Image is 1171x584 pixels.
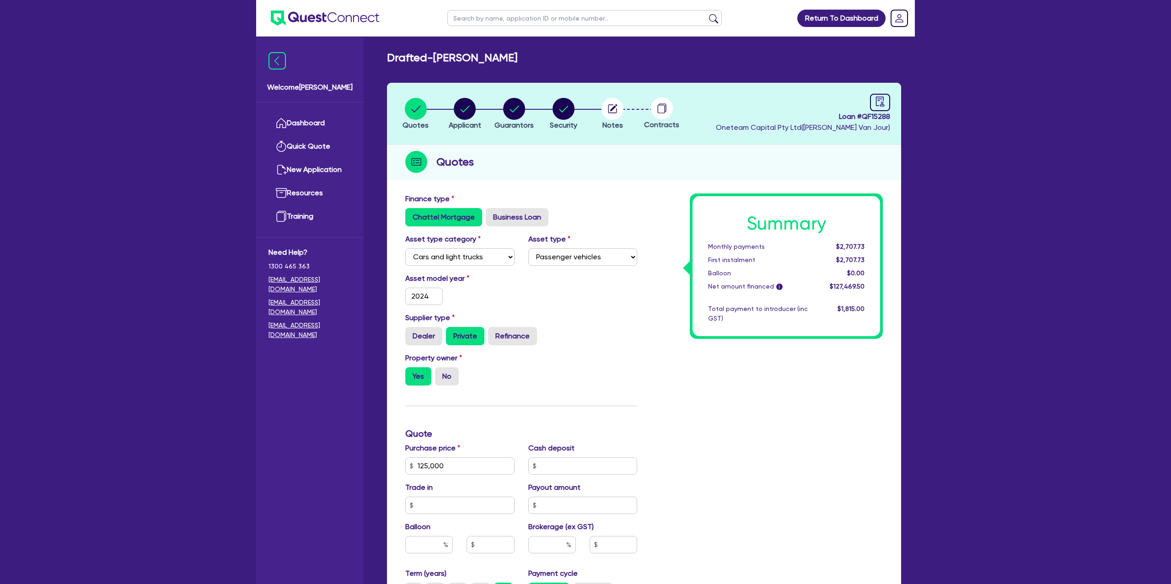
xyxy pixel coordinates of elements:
[405,193,454,204] label: Finance type
[403,121,429,129] span: Quotes
[875,96,885,107] span: audit
[269,112,351,135] a: Dashboard
[276,211,287,222] img: training
[269,298,351,317] a: [EMAIL_ADDRESS][DOMAIN_NAME]
[847,269,865,277] span: $0.00
[269,262,351,271] span: 1300 465 363
[276,188,287,198] img: resources
[602,121,623,129] span: Notes
[528,443,575,454] label: Cash deposit
[447,10,722,26] input: Search by name, application ID or mobile number...
[267,82,353,93] span: Welcome [PERSON_NAME]
[488,327,537,345] label: Refinance
[398,273,521,284] label: Asset model year
[405,482,433,493] label: Trade in
[436,154,474,170] h2: Quotes
[448,97,482,131] button: Applicant
[405,312,455,323] label: Supplier type
[269,135,351,158] a: Quick Quote
[269,52,286,70] img: icon-menu-close
[405,234,481,245] label: Asset type category
[387,51,517,64] h2: Drafted - [PERSON_NAME]
[405,428,637,439] h3: Quote
[838,305,865,312] span: $1,815.00
[528,482,580,493] label: Payout amount
[269,247,351,258] span: Need Help?
[644,120,679,129] span: Contracts
[601,97,624,131] button: Notes
[701,282,815,291] div: Net amount financed
[701,268,815,278] div: Balloon
[269,182,351,205] a: Resources
[405,367,431,386] label: Yes
[701,304,815,323] div: Total payment to introducer (inc GST)
[887,6,911,30] a: Dropdown toggle
[716,123,890,132] span: Oneteam Capital Pty Ltd ( [PERSON_NAME] Van Jour )
[708,213,865,235] h1: Summary
[276,141,287,152] img: quick-quote
[549,97,578,131] button: Security
[269,321,351,340] a: [EMAIL_ADDRESS][DOMAIN_NAME]
[269,205,351,228] a: Training
[405,443,460,454] label: Purchase price
[405,568,446,579] label: Term (years)
[494,121,534,129] span: Guarantors
[446,327,484,345] label: Private
[486,208,548,226] label: Business Loan
[701,255,815,265] div: First instalment
[776,284,783,290] span: i
[276,164,287,175] img: new-application
[701,242,815,252] div: Monthly payments
[405,327,442,345] label: Dealer
[271,11,379,26] img: quest-connect-logo-blue
[435,367,459,386] label: No
[405,353,462,364] label: Property owner
[449,121,481,129] span: Applicant
[528,568,578,579] label: Payment cycle
[550,121,577,129] span: Security
[494,97,534,131] button: Guarantors
[405,208,482,226] label: Chattel Mortgage
[716,111,890,122] span: Loan # QF15288
[269,158,351,182] a: New Application
[402,97,429,131] button: Quotes
[836,243,865,250] span: $2,707.73
[405,521,430,532] label: Balloon
[405,151,427,173] img: step-icon
[797,10,886,27] a: Return To Dashboard
[830,283,865,290] span: $127,469.50
[528,234,570,245] label: Asset type
[528,521,594,532] label: Brokerage (ex GST)
[870,94,890,111] a: audit
[269,275,351,294] a: [EMAIL_ADDRESS][DOMAIN_NAME]
[836,256,865,263] span: $2,707.73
